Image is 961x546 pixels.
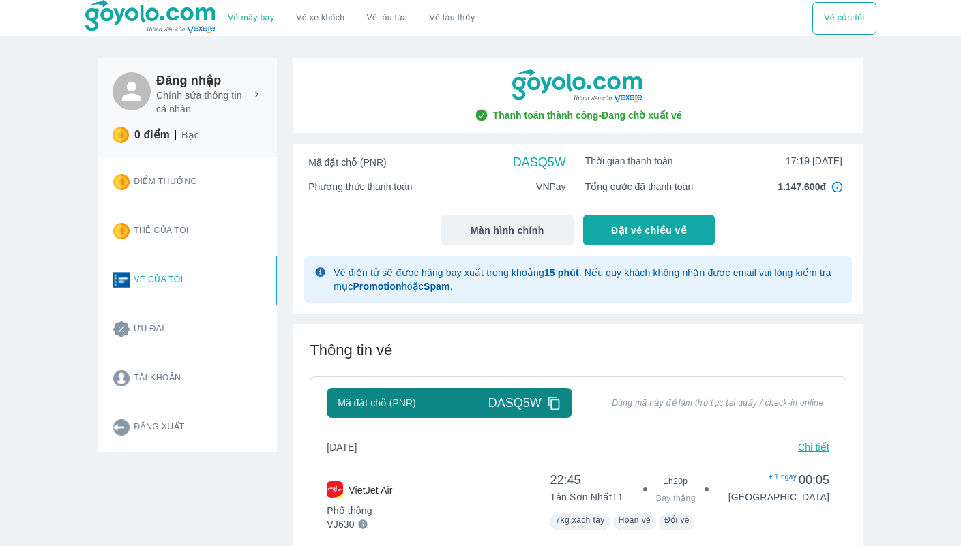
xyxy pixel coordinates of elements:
a: Vé tàu lửa [356,2,419,35]
span: Mã đặt chỗ (PNR) [338,396,415,410]
span: DASQ5W [513,154,566,170]
span: 22:45 [550,472,623,488]
span: Mã đặt chỗ (PNR) [308,155,386,169]
p: VietJet Air [349,483,392,497]
img: ticket [113,272,130,288]
button: Vé tàu thủy [418,2,486,35]
span: Dùng mã này để làm thủ tục tại quầy / check-in online [606,397,829,408]
button: Đặt vé chiều về [583,215,715,245]
span: Đổi vé [664,515,690,525]
img: star [113,127,129,143]
div: choose transportation mode [217,2,486,35]
button: Vé của tôi [102,256,277,305]
p: Bạc [181,128,199,142]
strong: 15 phút [544,267,579,278]
div: choose transportation mode [812,2,876,35]
img: star [113,223,130,239]
span: VNPay [536,180,566,194]
button: Tài khoản [102,354,277,403]
p: 0 điểm [134,128,170,142]
span: 1h20p [664,476,688,487]
span: Tổng cước đã thanh toán [585,180,694,194]
span: 17:19 [DATE] [786,154,842,168]
span: Phương thức thanh toán [308,180,412,194]
button: Vé của tôi [812,2,876,35]
span: 1.147.600đ [778,180,826,194]
p: VJ630 [327,517,354,531]
span: Màn hình chính [471,224,544,237]
p: Phổ thông [327,504,392,517]
span: DASQ5W [488,395,542,411]
button: Ưu đãi [102,305,277,354]
img: logout [113,419,130,436]
span: Hoàn vé [619,515,651,525]
img: account [113,370,130,386]
button: Đăng xuất [102,403,277,452]
img: promotion [113,321,130,337]
div: Card thong tin user [98,157,277,452]
span: Thông tin vé [310,342,392,359]
span: + 1 ngày [769,472,797,483]
img: in4 [831,181,842,192]
button: Điểm thưởng [102,157,277,207]
span: 7kg xách tay [555,515,604,525]
strong: Spam [424,281,450,292]
span: Thời gian thanh toán [585,154,673,168]
p: Tân Sơn Nhất T1 [550,490,623,504]
p: Chi tiết [798,440,829,454]
img: check-circle [475,108,488,122]
button: Thẻ của tôi [102,207,277,256]
button: Màn hình chính [441,215,574,245]
h6: Đăng nhập [156,72,263,89]
span: 00:05 [728,472,829,488]
span: Vé điện tử sẽ được hãng bay xuất trong khoảng . Nếu quý khách không nhận được email vui lòng kiểm... [334,267,831,292]
a: Vé máy bay [228,13,274,23]
p: [GEOGRAPHIC_DATA] [728,490,829,504]
span: [DATE] [327,440,368,454]
img: glyph [315,267,325,277]
span: Bay thẳng [656,493,696,504]
p: Chỉnh sửa thông tin cá nhân [156,89,246,116]
span: Đặt vé chiều về [611,224,687,237]
img: goyolo-logo [512,69,645,103]
img: star [113,174,130,190]
span: Thanh toán thành công - Đang chờ xuất vé [493,108,682,122]
a: Vé xe khách [296,13,344,23]
strong: Promotion [353,281,401,292]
